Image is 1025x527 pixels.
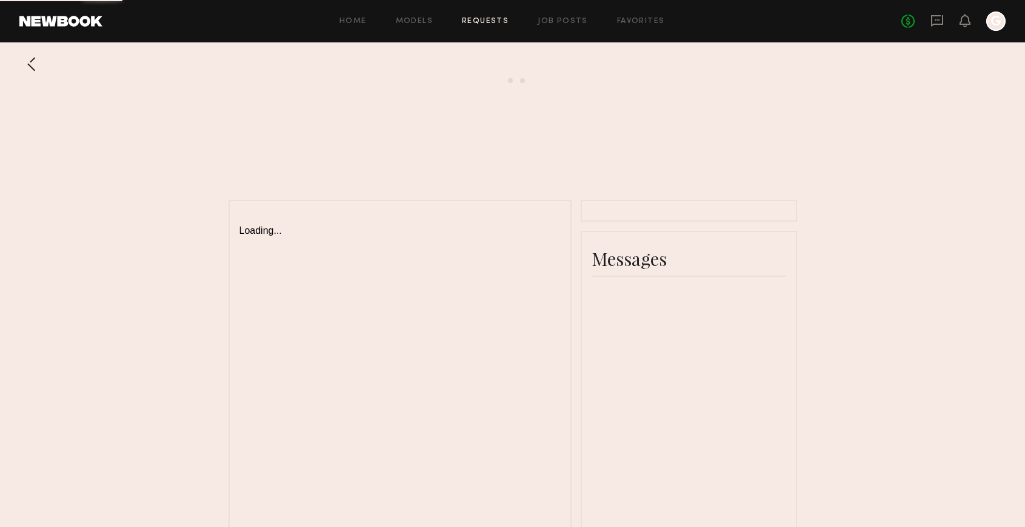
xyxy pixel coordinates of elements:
div: Loading... [239,211,561,236]
a: G [986,12,1006,31]
a: Requests [462,18,509,25]
a: Models [396,18,433,25]
a: Home [339,18,367,25]
div: Messages [592,247,786,271]
a: Job Posts [538,18,588,25]
a: Favorites [617,18,665,25]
